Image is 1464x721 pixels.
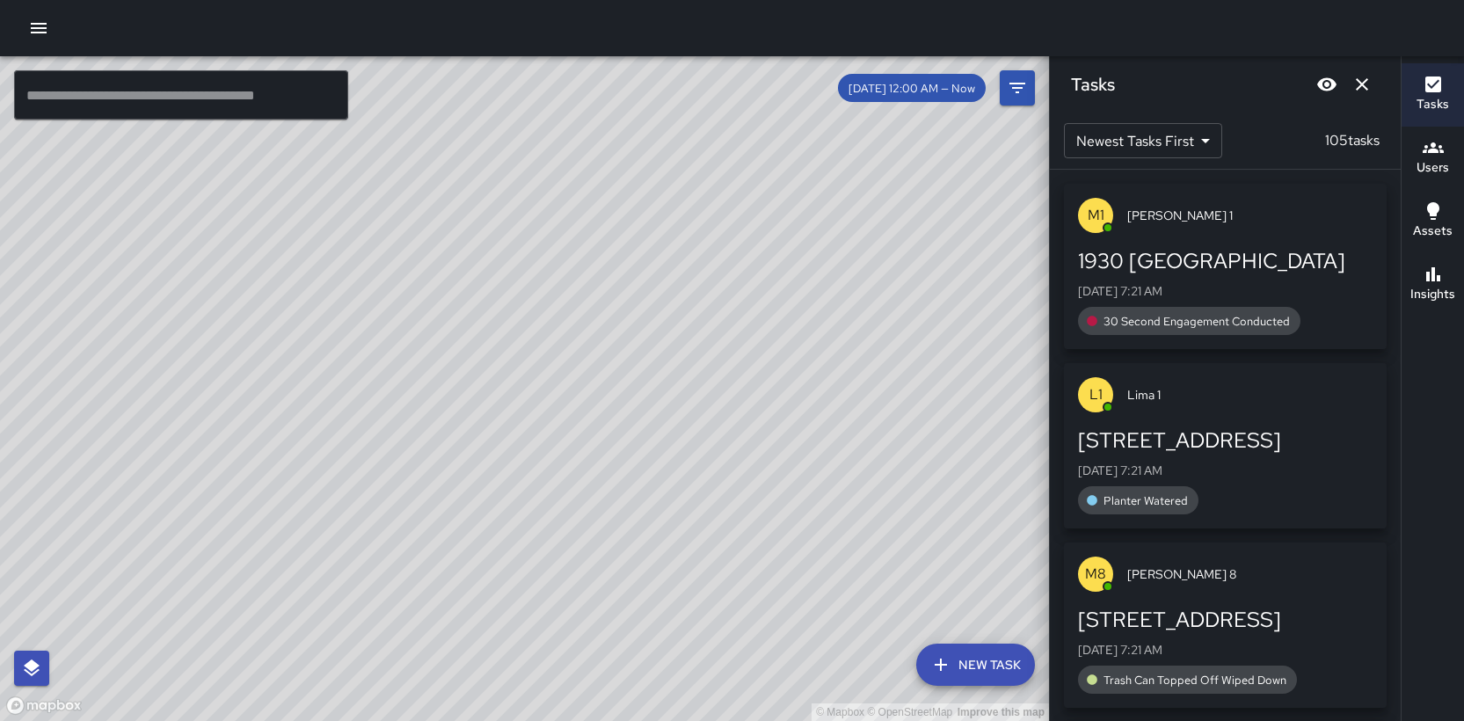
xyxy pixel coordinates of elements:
button: L1Lima 1[STREET_ADDRESS][DATE] 7:21 AMPlanter Watered [1064,363,1387,528]
h6: Users [1417,158,1449,178]
button: New Task [916,644,1035,686]
div: [STREET_ADDRESS] [1078,426,1373,455]
button: Filters [1000,70,1035,106]
div: 1930 [GEOGRAPHIC_DATA] [1078,247,1373,275]
span: [DATE] 12:00 AM — Now [838,81,986,96]
h6: Insights [1410,285,1455,304]
button: Insights [1402,253,1464,317]
span: [PERSON_NAME] 1 [1127,207,1373,224]
span: [PERSON_NAME] 8 [1127,565,1373,583]
span: Trash Can Topped Off Wiped Down [1093,673,1297,688]
span: Planter Watered [1093,493,1198,508]
button: Dismiss [1344,67,1380,102]
p: [DATE] 7:21 AM [1078,462,1373,479]
button: M8[PERSON_NAME] 8[STREET_ADDRESS][DATE] 7:21 AMTrash Can Topped Off Wiped Down [1064,543,1387,708]
h6: Tasks [1071,70,1115,98]
h6: Assets [1413,222,1453,241]
button: M1[PERSON_NAME] 11930 [GEOGRAPHIC_DATA][DATE] 7:21 AM30 Second Engagement Conducted [1064,184,1387,349]
button: Users [1402,127,1464,190]
p: 105 tasks [1318,130,1387,151]
p: [DATE] 7:21 AM [1078,641,1373,659]
p: [DATE] 7:21 AM [1078,282,1373,300]
div: [STREET_ADDRESS] [1078,606,1373,634]
button: Blur [1309,67,1344,102]
p: L1 [1089,384,1103,405]
span: Lima 1 [1127,386,1373,404]
p: M8 [1085,564,1106,585]
button: Assets [1402,190,1464,253]
span: 30 Second Engagement Conducted [1093,314,1300,329]
button: Tasks [1402,63,1464,127]
h6: Tasks [1417,95,1449,114]
div: Newest Tasks First [1064,123,1222,158]
p: M1 [1088,205,1104,226]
